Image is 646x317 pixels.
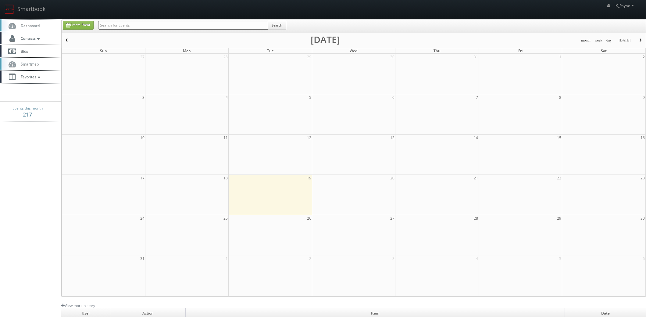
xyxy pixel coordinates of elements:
[18,74,42,79] span: Favorites
[390,54,395,60] span: 30
[616,37,633,44] button: [DATE]
[18,36,41,41] span: Contacts
[140,54,145,60] span: 27
[640,175,645,181] span: 23
[475,94,479,101] span: 7
[640,215,645,222] span: 30
[392,94,395,101] span: 6
[12,105,43,111] span: Events this month
[642,94,645,101] span: 9
[473,175,479,181] span: 21
[556,135,562,141] span: 15
[142,94,145,101] span: 3
[140,255,145,262] span: 31
[390,215,395,222] span: 27
[61,303,95,308] a: View more history
[473,135,479,141] span: 14
[223,215,228,222] span: 25
[434,48,441,53] span: Thu
[311,37,340,43] h2: [DATE]
[473,215,479,222] span: 28
[309,255,312,262] span: 2
[642,255,645,262] span: 6
[518,48,523,53] span: Fri
[559,54,562,60] span: 1
[642,54,645,60] span: 2
[140,215,145,222] span: 24
[556,175,562,181] span: 22
[559,255,562,262] span: 5
[392,255,395,262] span: 3
[223,54,228,60] span: 28
[390,175,395,181] span: 20
[306,135,312,141] span: 12
[140,175,145,181] span: 17
[63,21,94,30] a: Create Event
[268,21,286,30] button: Search
[100,48,107,53] span: Sun
[23,111,32,118] strong: 217
[183,48,191,53] span: Mon
[18,23,40,28] span: Dashboard
[473,54,479,60] span: 31
[556,215,562,222] span: 29
[5,5,14,14] img: smartbook-logo.png
[223,175,228,181] span: 18
[592,37,605,44] button: week
[559,94,562,101] span: 8
[223,135,228,141] span: 11
[225,94,228,101] span: 4
[225,255,228,262] span: 1
[18,49,28,54] span: Bids
[640,135,645,141] span: 16
[18,61,39,67] span: Smartmap
[267,48,274,53] span: Tue
[309,94,312,101] span: 5
[350,48,357,53] span: Wed
[140,135,145,141] span: 10
[390,135,395,141] span: 13
[306,215,312,222] span: 26
[604,37,614,44] button: day
[475,255,479,262] span: 4
[98,21,268,30] input: Search for Events
[579,37,593,44] button: month
[306,175,312,181] span: 19
[616,3,636,8] span: K_Payne
[306,54,312,60] span: 29
[601,48,607,53] span: Sat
